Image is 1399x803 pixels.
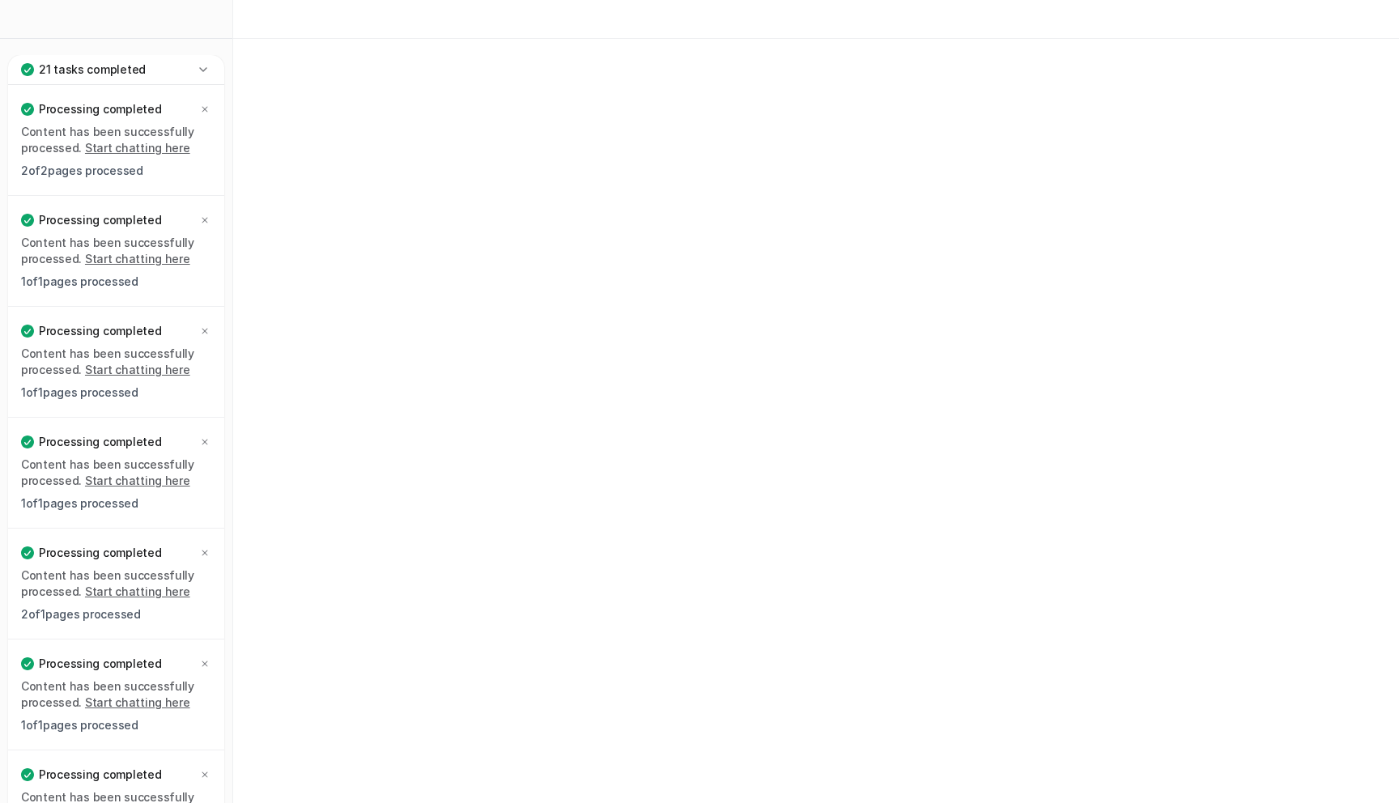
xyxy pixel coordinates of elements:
[39,434,161,450] p: Processing completed
[39,62,146,78] p: 21 tasks completed
[39,767,161,783] p: Processing completed
[6,49,226,71] a: Chat
[21,163,211,179] p: 2 of 2 pages processed
[21,385,211,401] p: 1 of 1 pages processed
[85,474,190,487] a: Start chatting here
[21,678,211,711] p: Content has been successfully processed.
[39,101,161,117] p: Processing completed
[85,584,190,598] a: Start chatting here
[21,124,211,156] p: Content has been successfully processed.
[21,717,211,733] p: 1 of 1 pages processed
[21,457,211,489] p: Content has been successfully processed.
[21,495,211,512] p: 1 of 1 pages processed
[21,346,211,378] p: Content has been successfully processed.
[39,323,161,339] p: Processing completed
[85,141,190,155] a: Start chatting here
[85,363,190,376] a: Start chatting here
[39,545,161,561] p: Processing completed
[21,235,211,267] p: Content has been successfully processed.
[85,695,190,709] a: Start chatting here
[21,606,211,622] p: 2 of 1 pages processed
[21,567,211,600] p: Content has been successfully processed.
[39,212,161,228] p: Processing completed
[21,274,211,290] p: 1 of 1 pages processed
[85,252,190,266] a: Start chatting here
[39,656,161,672] p: Processing completed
